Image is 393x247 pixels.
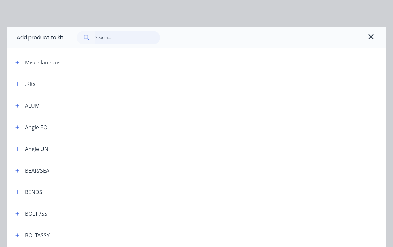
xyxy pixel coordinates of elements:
div: BOLT /SS [25,210,47,218]
div: Angle EQ [25,123,47,131]
div: .Kits [25,80,36,88]
div: BENDS [25,188,42,196]
div: ALUM [25,102,40,110]
div: Miscellaneous [25,59,61,66]
div: Add product to kit [17,34,63,42]
input: Search... [95,31,160,44]
div: BOLTASSY [25,231,50,239]
div: BEAR/SEA [25,167,49,175]
div: Angle UN [25,145,48,153]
